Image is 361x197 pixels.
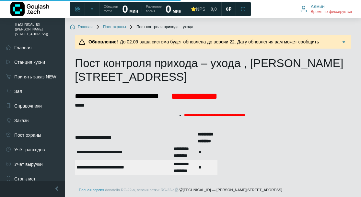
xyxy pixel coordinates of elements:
span: donatello RG-22-a, версия ветки: RG-22-a [105,188,179,192]
span: мин [129,8,138,14]
strong: 0 [122,3,128,15]
span: Админ [311,4,325,9]
span: До 02.09 ваша система будет обновлена до версии 22. Дату обновления вам может сообщить поддержка.... [87,39,319,51]
span: Расчетное время [146,5,161,14]
a: Пост охраны [95,25,126,30]
a: Обещаем гостю 0 мин Расчетное время 0 мин [100,3,185,15]
h1: Пост контроля прихода – ухода , [PERSON_NAME][STREET_ADDRESS] [75,56,351,84]
strong: 0 [166,3,171,15]
span: NPS [196,6,205,12]
span: Обещаем гостю [104,5,118,14]
img: Предупреждение [79,39,85,45]
img: Подробнее [341,39,347,45]
a: Главная [70,25,93,30]
footer: [TECHNICAL_ID] — [PERSON_NAME][STREET_ADDRESS] [6,184,355,196]
a: Полная версия [79,188,104,192]
span: 0 [226,6,228,12]
span: Время не фиксируется [311,9,352,15]
span: Пост контроля прихода – ухода [129,25,193,30]
a: 0 ₽ [222,3,235,15]
span: ₽ [228,6,231,12]
b: Обновление! [88,39,118,44]
button: Админ Время не фиксируется [297,2,356,16]
a: ⭐NPS 0,0 [187,3,221,15]
span: 0,0 [211,6,217,12]
span: мин [172,8,181,14]
img: Логотип компании Goulash.tech [10,2,49,16]
div: ⭐ [191,6,205,12]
